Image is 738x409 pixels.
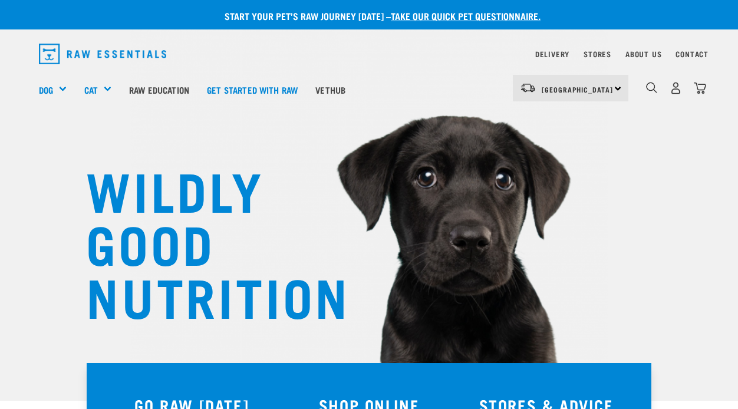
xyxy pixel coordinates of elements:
a: Delivery [535,52,569,56]
a: Get started with Raw [198,66,307,113]
a: Contact [676,52,709,56]
a: Cat [84,83,98,97]
a: About Us [625,52,661,56]
nav: dropdown navigation [29,39,709,69]
a: Stores [584,52,611,56]
img: Raw Essentials Logo [39,44,166,64]
a: Raw Education [120,66,198,113]
h1: WILDLY GOOD NUTRITION [86,162,322,321]
img: van-moving.png [520,83,536,93]
img: home-icon-1@2x.png [646,82,657,93]
a: Dog [39,83,53,97]
a: Vethub [307,66,354,113]
img: user.png [670,82,682,94]
img: home-icon@2x.png [694,82,706,94]
a: take our quick pet questionnaire. [391,13,541,18]
span: [GEOGRAPHIC_DATA] [542,87,613,91]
